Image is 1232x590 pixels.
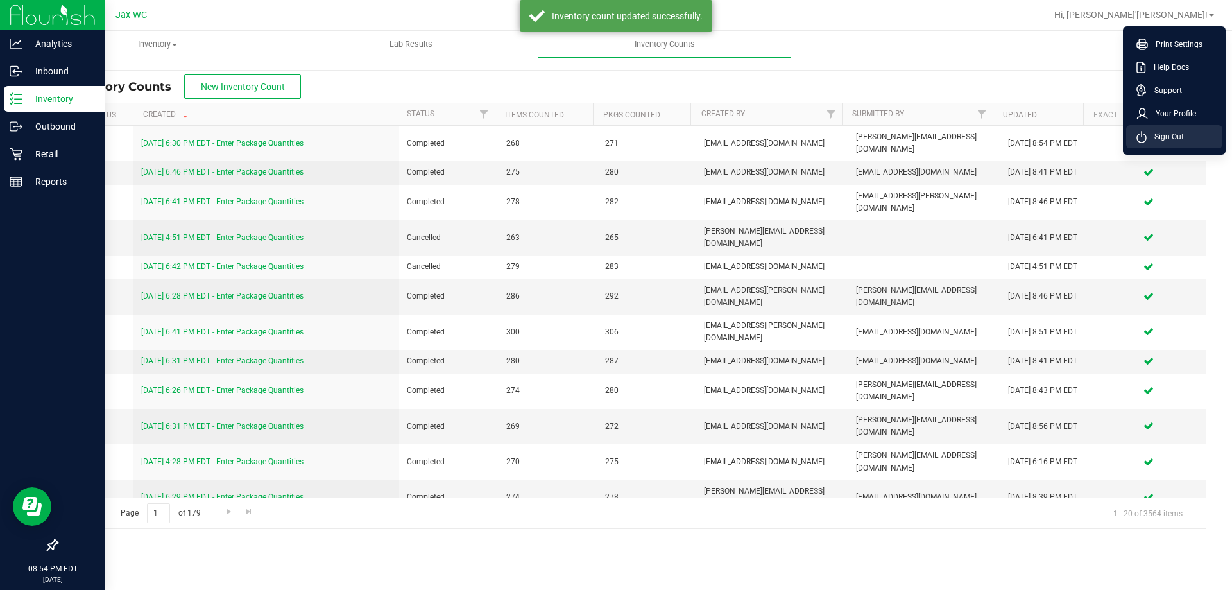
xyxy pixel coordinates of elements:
span: 280 [506,355,590,367]
span: 268 [506,137,590,150]
a: Items Counted [505,110,564,119]
span: Sign Out [1147,130,1184,143]
span: 306 [605,326,689,338]
span: 283 [605,261,689,273]
button: New Inventory Count [184,74,301,99]
div: [DATE] 8:46 PM EDT [1008,290,1084,302]
span: [EMAIL_ADDRESS][PERSON_NAME][DOMAIN_NAME] [856,190,993,214]
span: Your Profile [1148,107,1196,120]
span: [EMAIL_ADDRESS][DOMAIN_NAME] [856,355,993,367]
span: 279 [506,261,590,273]
span: [EMAIL_ADDRESS][DOMAIN_NAME] [704,196,841,208]
div: [DATE] 4:51 PM EDT [1008,261,1084,273]
span: [EMAIL_ADDRESS][DOMAIN_NAME] [856,491,993,503]
span: 287 [605,355,689,367]
span: Inventory [31,39,284,50]
span: Jax WC [116,10,147,21]
span: 263 [506,232,590,244]
a: Go to the last page [240,503,259,521]
div: [DATE] 8:56 PM EDT [1008,421,1084,433]
span: 270 [506,456,590,468]
span: Completed [407,290,490,302]
span: [PERSON_NAME][EMAIL_ADDRESS][DOMAIN_NAME] [704,485,841,510]
span: Support [1147,84,1182,97]
span: Hi, [PERSON_NAME]'[PERSON_NAME]! [1054,10,1208,20]
div: [DATE] 6:41 PM EDT [1008,232,1084,244]
a: Filter [474,103,495,125]
a: [DATE] 4:51 PM EDT - Enter Package Quantities [141,233,304,242]
inline-svg: Outbound [10,120,22,133]
span: 282 [605,196,689,208]
span: 278 [605,491,689,503]
span: 275 [506,166,590,178]
span: 265 [605,232,689,244]
inline-svg: Inventory [10,92,22,105]
span: Inventory Counts [617,39,712,50]
div: [DATE] 8:43 PM EDT [1008,385,1084,397]
a: Created By [701,109,745,118]
span: Completed [407,385,490,397]
span: Completed [407,326,490,338]
a: Inventory Counts [538,31,791,58]
span: Completed [407,421,490,433]
a: [DATE] 6:31 PM EDT - Enter Package Quantities [141,422,304,431]
a: [DATE] 4:28 PM EDT - Enter Package Quantities [141,457,304,466]
a: Submitted By [852,109,904,118]
a: Help Docs [1136,61,1217,74]
span: 274 [506,385,590,397]
span: [EMAIL_ADDRESS][DOMAIN_NAME] [704,456,841,468]
p: Inbound [22,64,99,79]
span: [EMAIL_ADDRESS][DOMAIN_NAME] [856,326,993,338]
span: Cancelled [407,261,490,273]
span: Completed [407,456,490,468]
div: [DATE] 6:16 PM EDT [1008,456,1084,468]
span: Completed [407,355,490,367]
div: [DATE] 8:41 PM EDT [1008,355,1084,367]
span: Completed [407,166,490,178]
p: Retail [22,146,99,162]
a: [DATE] 6:46 PM EDT - Enter Package Quantities [141,168,304,177]
span: [PERSON_NAME][EMAIL_ADDRESS][DOMAIN_NAME] [856,379,993,403]
span: Completed [407,196,490,208]
inline-svg: Retail [10,148,22,161]
p: 08:54 PM EDT [6,563,99,575]
a: Filter [820,103,841,125]
span: [PERSON_NAME][EMAIL_ADDRESS][DOMAIN_NAME] [856,449,993,474]
span: [EMAIL_ADDRESS][DOMAIN_NAME] [856,166,993,178]
span: 292 [605,290,689,302]
span: Completed [407,137,490,150]
span: [EMAIL_ADDRESS][DOMAIN_NAME] [704,137,841,150]
div: Inventory count updated successfully. [552,10,703,22]
span: [EMAIL_ADDRESS][PERSON_NAME][DOMAIN_NAME] [704,320,841,344]
inline-svg: Analytics [10,37,22,50]
a: [DATE] 6:42 PM EDT - Enter Package Quantities [141,262,304,271]
span: 300 [506,326,590,338]
a: Go to the next page [219,503,238,521]
span: [PERSON_NAME][EMAIL_ADDRESS][DOMAIN_NAME] [856,414,993,438]
inline-svg: Reports [10,175,22,188]
span: 272 [605,421,689,433]
inline-svg: Inbound [10,65,22,78]
input: 1 [147,503,170,523]
span: 278 [506,196,590,208]
div: [DATE] 8:54 PM EDT [1008,137,1084,150]
span: Print Settings [1148,38,1202,51]
p: Reports [22,174,99,189]
a: Filter [971,103,992,125]
a: [DATE] 6:28 PM EDT - Enter Package Quantities [141,291,304,300]
a: Status [407,109,434,118]
span: 1 - 20 of 3564 items [1103,503,1193,523]
a: [DATE] 6:41 PM EDT - Enter Package Quantities [141,327,304,336]
span: 286 [506,290,590,302]
span: 280 [605,385,689,397]
a: [DATE] 6:41 PM EDT - Enter Package Quantities [141,197,304,206]
li: Sign Out [1126,125,1222,148]
span: [EMAIL_ADDRESS][DOMAIN_NAME] [704,385,841,397]
span: 280 [605,166,689,178]
span: [EMAIL_ADDRESS][PERSON_NAME][DOMAIN_NAME] [704,284,841,309]
span: [EMAIL_ADDRESS][DOMAIN_NAME] [704,261,841,273]
a: Inventory [31,31,284,58]
span: [EMAIL_ADDRESS][DOMAIN_NAME] [704,421,841,433]
span: Cancelled [407,232,490,244]
div: [DATE] 8:46 PM EDT [1008,196,1084,208]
